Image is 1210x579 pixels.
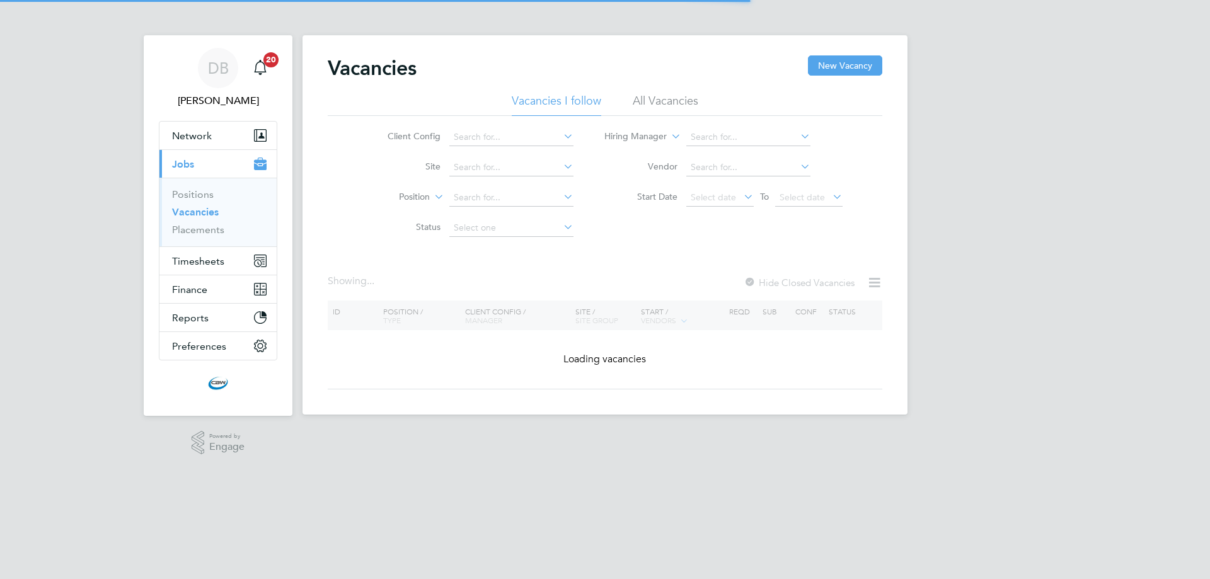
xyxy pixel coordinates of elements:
[594,130,667,143] label: Hiring Manager
[263,52,279,67] span: 20
[172,340,226,352] span: Preferences
[172,188,214,200] a: Positions
[368,161,441,172] label: Site
[686,129,810,146] input: Search for...
[512,93,601,116] li: Vacancies I follow
[159,178,277,246] div: Jobs
[328,55,417,81] h2: Vacancies
[172,284,207,295] span: Finance
[172,130,212,142] span: Network
[172,158,194,170] span: Jobs
[192,431,245,455] a: Powered byEngage
[209,442,245,452] span: Engage
[368,221,441,232] label: Status
[368,130,441,142] label: Client Config
[449,159,573,176] input: Search for...
[159,275,277,303] button: Finance
[744,277,855,289] label: Hide Closed Vacancies
[159,93,277,108] span: Daniel Barber
[159,332,277,360] button: Preferences
[691,192,736,203] span: Select date
[159,48,277,108] a: DB[PERSON_NAME]
[208,60,229,76] span: DB
[780,192,825,203] span: Select date
[209,431,245,442] span: Powered by
[633,93,698,116] li: All Vacancies
[605,161,677,172] label: Vendor
[159,373,277,393] a: Go to home page
[172,206,219,218] a: Vacancies
[248,48,273,88] a: 20
[449,129,573,146] input: Search for...
[756,188,773,205] span: To
[367,275,374,287] span: ...
[172,255,224,267] span: Timesheets
[159,122,277,149] button: Network
[605,191,677,202] label: Start Date
[159,150,277,178] button: Jobs
[159,304,277,331] button: Reports
[686,159,810,176] input: Search for...
[357,191,430,204] label: Position
[159,247,277,275] button: Timesheets
[172,312,209,324] span: Reports
[449,219,573,237] input: Select one
[328,275,377,288] div: Showing
[208,373,228,393] img: cbwstaffingsolutions-logo-retina.png
[172,224,224,236] a: Placements
[449,189,573,207] input: Search for...
[144,35,292,416] nav: Main navigation
[808,55,882,76] button: New Vacancy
